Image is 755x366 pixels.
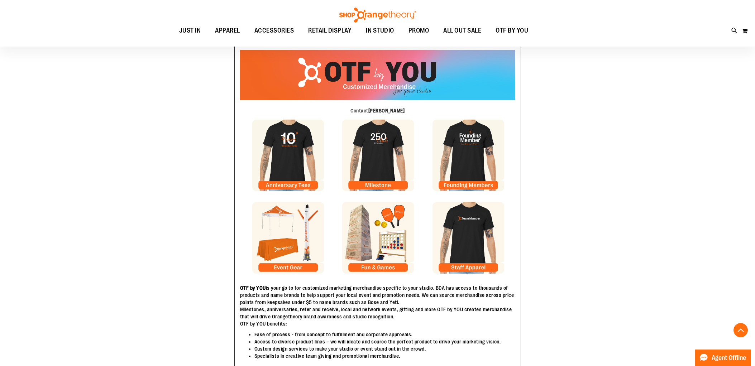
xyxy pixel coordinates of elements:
[366,23,394,39] span: IN STUDIO
[179,23,201,39] span: JUST IN
[496,23,528,39] span: OTF BY YOU
[254,338,515,345] li: Access to diverse product lines – we will ideate and source the perfect product to drive your mar...
[342,120,414,191] img: Milestone Tile
[254,331,515,338] li: Ease of process - from concept to fulfillment and corporate approvals.
[240,285,266,291] strong: OTF by YOU
[254,23,294,39] span: ACCESSORIES
[734,323,748,337] button: Back To Top
[342,202,414,274] img: Milestone Tile
[712,355,746,361] span: Agent Offline
[695,350,751,366] button: Agent Offline
[240,284,515,327] p: is your go to for customized marketing merchandise specific to your studio. BDA has access to tho...
[252,202,324,274] img: Anniversary Tile
[443,23,481,39] span: ALL OUT SALE
[254,345,515,352] li: Custom design services to make your studio or event stand out in the crowd.
[252,120,324,191] img: Anniversary Tile
[368,108,405,114] b: [PERSON_NAME]
[215,23,240,39] span: APPAREL
[254,352,515,360] li: Specialists in creative team giving and promotional merchandise.
[350,108,405,114] a: Contact[PERSON_NAME]
[433,120,504,191] img: Founding Member Tile
[408,23,429,39] span: PROMO
[308,23,352,39] span: RETAIL DISPLAY
[240,50,515,100] img: OTF Custom Orders
[433,202,504,274] img: Founding Member Tile
[338,8,417,23] img: Shop Orangetheory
